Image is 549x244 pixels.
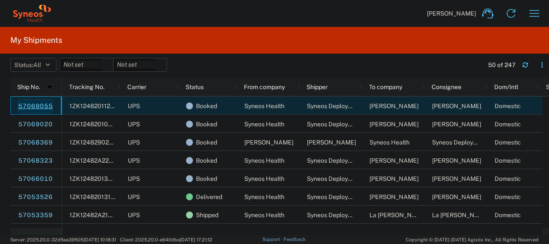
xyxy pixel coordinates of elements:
a: 57069020 [18,118,53,132]
span: Syneos Health [244,157,284,164]
span: From company [244,83,285,90]
a: Feedback [284,237,306,242]
span: Megan Tureaud [369,121,419,128]
span: [DATE] 10:18:31 [84,237,116,242]
span: UPS [128,175,140,182]
a: 57053526 [18,190,53,204]
span: [DATE] 17:21:12 [180,237,212,242]
input: Not set [60,58,113,71]
span: Domestic [495,212,521,218]
span: UPS [128,193,140,200]
span: Syneos Deployments [307,193,365,200]
span: UPS [128,121,140,128]
span: Booked [196,151,217,170]
div: 50 of 247 [488,61,515,69]
span: La Tonya Payne [369,212,427,218]
span: Syneos Health [244,193,284,200]
span: Domestic [495,139,521,146]
span: Carrier [127,83,146,90]
span: Client: 2025.20.0-e640dba [120,237,212,242]
span: Booked [196,133,217,151]
a: 57068323 [18,154,53,168]
span: Syneos Health [244,103,284,109]
a: 57038677 [18,227,53,241]
span: Jennifer Larter [369,103,419,109]
span: Domestic [495,175,521,182]
span: Syneos Deployments [307,212,365,218]
span: Kelli Cureton-Hill [369,175,419,182]
span: 1ZK124820134345783 [69,175,135,182]
a: 57069055 [18,100,53,113]
span: Syneos Deployments [307,103,365,109]
span: Domestic [495,157,521,164]
span: Delivered [196,188,222,206]
span: Jennifer Larter [432,103,481,109]
a: Support [262,237,284,242]
span: Juan Rios [244,139,293,146]
span: UPS [128,157,140,164]
button: Status:All [10,58,57,72]
span: Status [186,83,204,90]
span: Syneos Health [244,121,284,128]
img: arrow-dropdown.svg [43,80,57,94]
span: Booked [196,115,217,133]
span: Booked [196,170,217,188]
span: [PERSON_NAME] [427,10,476,17]
span: Maureen Zook [369,193,419,200]
span: Syneos Deployments [307,157,365,164]
span: Server: 2025.20.0-32d5ea39505 [10,237,116,242]
span: Syneos Deployments [307,175,365,182]
span: Shipped [196,206,218,224]
a: 57068369 [18,136,53,150]
span: La Tonya Payne [432,212,489,218]
span: UPS [128,212,140,218]
span: Syneos Health [244,175,284,182]
span: Domestic [495,193,521,200]
span: Juan Rios [369,157,419,164]
span: Syneos Health [369,139,410,146]
span: Dom/Intl [494,83,518,90]
span: Syneos Deployments [432,139,490,146]
span: Kelli Cureton-Hill [432,175,481,182]
span: UPS [128,103,140,109]
span: Copyright © [DATE]-[DATE] Agistix Inc., All Rights Reserved [406,236,539,244]
span: UPS [128,139,140,146]
span: Consignee [432,83,461,90]
span: Juan Rios [432,157,481,164]
span: 1ZK124820131121574 [69,193,130,200]
span: Booked [196,224,217,242]
span: Syneos Deployments [307,121,365,128]
span: 1ZK12482A216790260 [69,212,134,218]
span: Megan Tureaud [432,121,481,128]
span: Booked [196,97,217,115]
input: Not set [114,58,167,71]
span: Shipper [306,83,328,90]
span: Tracking No. [69,83,104,90]
span: To company [369,83,402,90]
span: 1ZK124820112342424 [69,103,133,109]
span: 1ZK124820107733271 [69,121,132,128]
span: Syneos Health [244,212,284,218]
span: 1ZK124829028974626 [69,139,135,146]
span: 1ZK12482A228769619 [69,157,134,164]
a: 57066010 [18,172,53,186]
span: Juan Rios [307,139,356,146]
h2: My Shipments [10,35,62,45]
span: Maureen Zook [432,193,481,200]
span: Domestic [495,103,521,109]
span: Domestic [495,121,521,128]
a: 57053359 [18,209,53,222]
span: Ship No. [17,83,40,90]
span: All [33,61,41,68]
